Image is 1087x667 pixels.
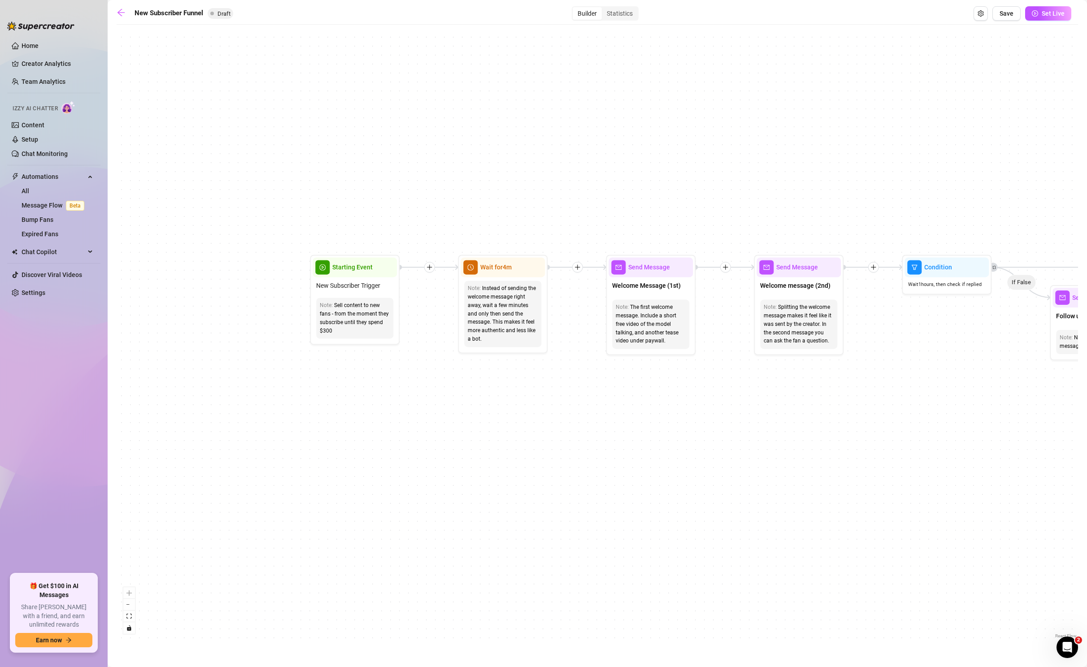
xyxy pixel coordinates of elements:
span: arrow-right [65,637,72,643]
button: Save Flow [992,6,1021,21]
a: Setup [22,136,38,143]
g: Edge from fafa4a40-c2a5-4d97-bea9-e86bdc2e3dd7 to a6dfedf9-ba65-4b72-8f37-e1bfbae51f59 [992,267,1051,298]
a: arrow-left [117,8,130,19]
div: The first welcome message. Include a short free video of the model talking, and another tease vid... [616,303,686,345]
span: Draft [217,10,230,17]
span: Condition [924,262,952,272]
div: play-circleStarting EventNew Subscriber TriggerNote:Sell content to new fans - from the moment th... [310,255,400,345]
div: Instead of sending the welcome message right away, wait a few minutes and only then send the mess... [468,284,538,343]
span: clock-circle [463,260,478,274]
span: Starting Event [332,262,373,272]
a: React Flow attribution [1055,633,1077,638]
div: mailSend MessageWelcome Message (1st)Note:The first welcome message. Include a short free video o... [606,255,696,355]
a: All [22,187,29,195]
button: fit view [123,611,135,622]
div: clock-circleWait for4mNote:Instead of sending the welcome message right away, wait a few minutes ... [458,255,548,353]
span: Earn now [36,637,62,644]
iframe: Intercom live chat [1057,637,1078,658]
span: play-circle [1032,10,1038,17]
span: plus [574,264,581,270]
span: Welcome message (2nd) [760,281,830,290]
span: plus [870,264,877,270]
span: Send Message [776,262,818,272]
div: Splitting the welcome message makes it feel like it was sent by the creator. In the second messag... [764,303,834,345]
img: logo-BBDzfeDw.svg [7,22,74,30]
span: Share [PERSON_NAME] with a friend, and earn unlimited rewards [15,603,92,629]
span: mail [759,260,774,274]
span: New Subscriber Trigger [316,281,380,290]
div: Statistics [602,7,638,20]
a: Bump Fans [22,216,53,223]
strong: New Subscriber Funnel [135,9,203,17]
span: filter [907,260,922,274]
button: toggle interactivity [123,622,135,634]
span: arrow-left [117,8,126,17]
div: segmented control [572,6,639,21]
div: mailSend MessageWelcome message (2nd)Note:Splitting the welcome message makes it feel like it was... [754,255,844,355]
div: React Flow controls [123,587,135,634]
span: mail [1055,290,1070,305]
span: thunderbolt [12,173,19,180]
button: Set Live [1025,6,1071,21]
span: play-circle [315,260,330,274]
a: Creator Analytics [22,56,93,71]
button: zoom out [123,599,135,611]
span: Wait 1 hours, then check if replied [908,281,982,288]
span: Save [1000,10,1013,17]
button: Open Exit Rules [974,6,988,21]
span: Chat Copilot [22,245,85,259]
img: Chat Copilot [12,249,17,255]
span: Automations [22,169,85,184]
span: setting [978,10,984,17]
span: Beta [66,201,84,211]
div: Sell content to new fans - from the moment they subscribe until they spend $300 [320,301,390,335]
span: retweet [990,265,996,269]
span: mail [611,260,626,274]
span: Izzy AI Chatter [13,104,58,113]
img: AI Chatter [61,101,75,114]
a: Expired Fans [22,230,58,238]
span: plus [722,264,729,270]
a: Message FlowBeta [22,202,88,209]
span: Send Message [628,262,670,272]
button: Earn nowarrow-right [15,633,92,647]
span: plus [426,264,433,270]
span: 🎁 Get $100 in AI Messages [15,582,92,599]
a: Settings [22,289,45,296]
a: Home [22,42,39,49]
div: Builder [573,7,602,20]
a: Team Analytics [22,78,65,85]
span: Set Live [1042,10,1065,17]
span: Welcome Message (1st) [612,281,681,290]
span: 2 [1075,637,1082,644]
a: Content [22,121,44,129]
div: filterConditionWait1hours, then check if replied [902,255,991,295]
a: Discover Viral Videos [22,271,82,278]
a: Chat Monitoring [22,150,68,157]
span: Wait for 4m [480,262,512,272]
